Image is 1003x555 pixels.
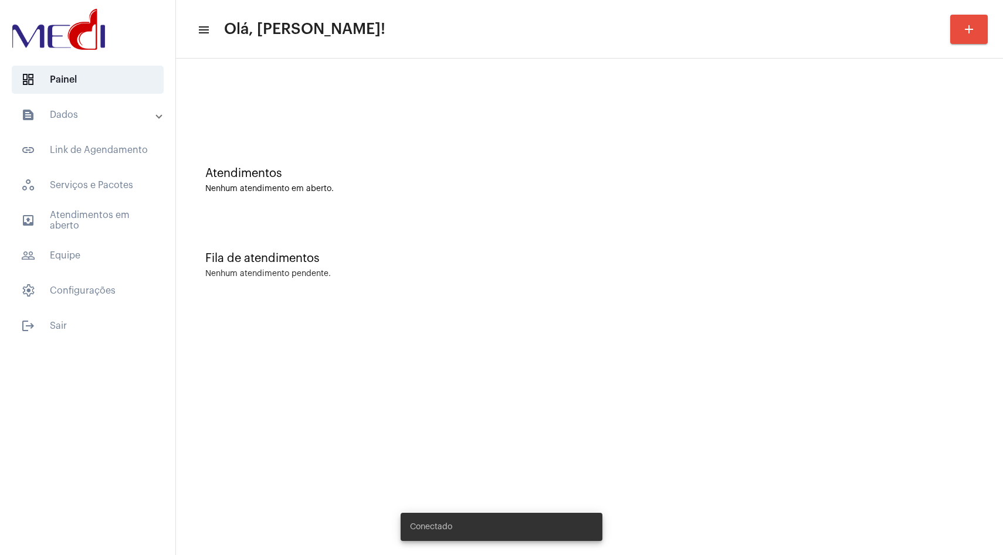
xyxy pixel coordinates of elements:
span: Serviços e Pacotes [12,171,164,199]
span: Olá, [PERSON_NAME]! [224,20,385,39]
span: Configurações [12,277,164,305]
span: Link de Agendamento [12,136,164,164]
div: Nenhum atendimento em aberto. [205,185,974,193]
mat-icon: sidenav icon [21,213,35,227]
mat-icon: sidenav icon [21,248,35,263]
span: sidenav icon [21,284,35,298]
mat-panel-title: Dados [21,108,157,122]
span: Equipe [12,241,164,270]
span: Sair [12,312,164,340]
span: Atendimentos em aberto [12,206,164,234]
img: d3a1b5fa-500b-b90f-5a1c-719c20e9830b.png [9,6,108,53]
span: Conectado [410,521,452,533]
span: sidenav icon [21,73,35,87]
div: Nenhum atendimento pendente. [205,270,331,278]
mat-icon: sidenav icon [21,319,35,333]
mat-icon: add [962,22,976,36]
mat-expansion-panel-header: sidenav iconDados [7,101,175,129]
span: sidenav icon [21,178,35,192]
mat-icon: sidenav icon [21,143,35,157]
span: Painel [12,66,164,94]
div: Atendimentos [205,167,974,180]
mat-icon: sidenav icon [197,23,209,37]
div: Fila de atendimentos [205,252,974,265]
mat-icon: sidenav icon [21,108,35,122]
